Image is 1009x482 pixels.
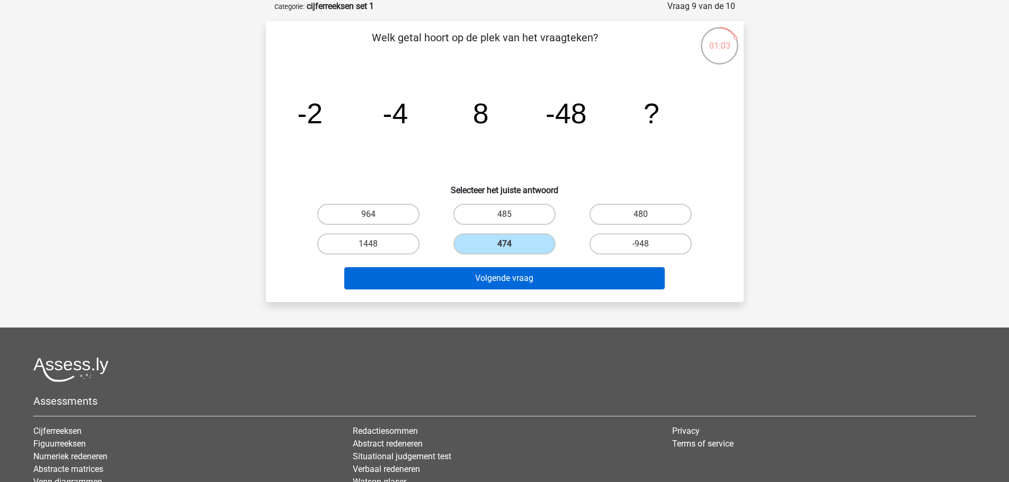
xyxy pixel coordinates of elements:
a: Abstracte matrices [33,464,103,474]
tspan: -4 [382,97,408,129]
p: Welk getal hoort op de plek van het vraagteken? [283,30,687,61]
tspan: ? [644,97,659,129]
label: -948 [590,233,692,254]
div: 01:03 [700,26,739,52]
a: Privacy [672,426,700,436]
a: Cijferreeksen [33,426,82,436]
a: Redactiesommen [353,426,418,436]
a: Verbaal redeneren [353,464,420,474]
label: 474 [453,233,556,254]
label: 964 [317,204,419,225]
small: Categorie: [274,3,305,11]
strong: cijferreeksen set 1 [307,1,374,11]
a: Terms of service [672,439,734,449]
a: Numeriek redeneren [33,451,108,461]
tspan: -48 [546,97,587,129]
img: Assessly logo [33,357,109,382]
label: 485 [453,204,556,225]
a: Figuurreeksen [33,439,86,449]
h6: Selecteer het juiste antwoord [283,177,727,195]
h5: Assessments [33,395,976,407]
tspan: 8 [472,97,488,129]
label: 480 [590,204,692,225]
tspan: -2 [297,97,323,129]
button: Volgende vraag [344,267,665,289]
a: Situational judgement test [353,451,451,461]
a: Abstract redeneren [353,439,423,449]
label: 1448 [317,233,419,254]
